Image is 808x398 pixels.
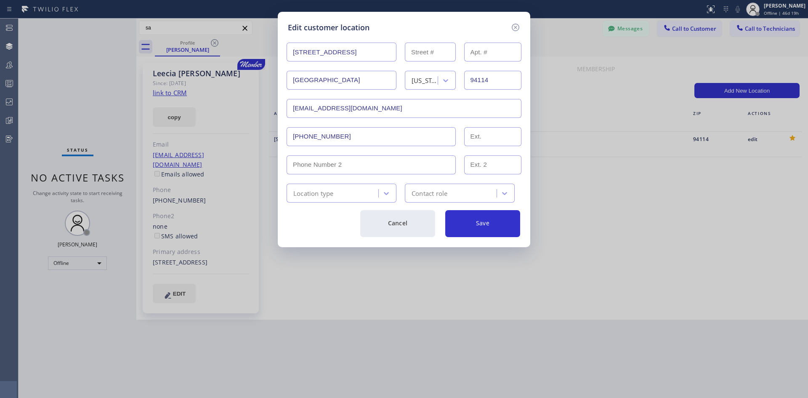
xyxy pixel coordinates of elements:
h5: Edit customer location [288,22,369,33]
input: City [287,71,396,90]
input: ZIP [464,71,522,90]
input: Street # [405,43,456,61]
input: Apt. # [464,43,522,61]
input: Phone Number 2 [287,155,456,174]
input: Ext. 2 [464,155,522,174]
div: [US_STATE] [412,75,439,85]
div: Location type [293,188,334,198]
input: Address [287,43,396,61]
span: Save [476,219,489,227]
button: Cancel [360,210,435,237]
div: Contact role [412,188,447,198]
input: Email [287,99,521,118]
input: Phone Number [287,127,456,146]
button: Save [445,210,520,237]
input: Ext. [464,127,522,146]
